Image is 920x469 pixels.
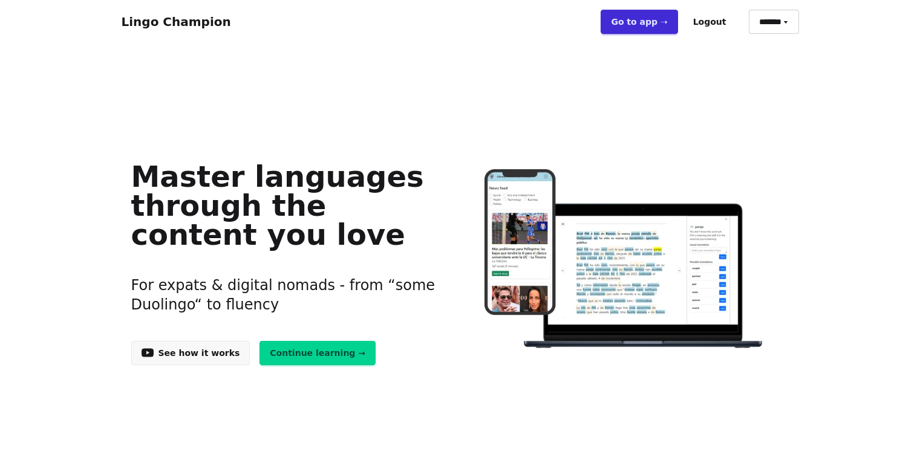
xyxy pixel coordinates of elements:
h3: For expats & digital nomads - from “some Duolingo“ to fluency [131,261,442,329]
img: Learn languages online [460,169,789,350]
a: Continue learning → [259,341,376,365]
a: See how it works [131,341,250,365]
button: Logout [683,10,737,34]
a: Go to app ➝ [601,10,677,34]
h1: Master languages through the content you love [131,162,442,249]
a: Lingo Champion [122,15,231,29]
